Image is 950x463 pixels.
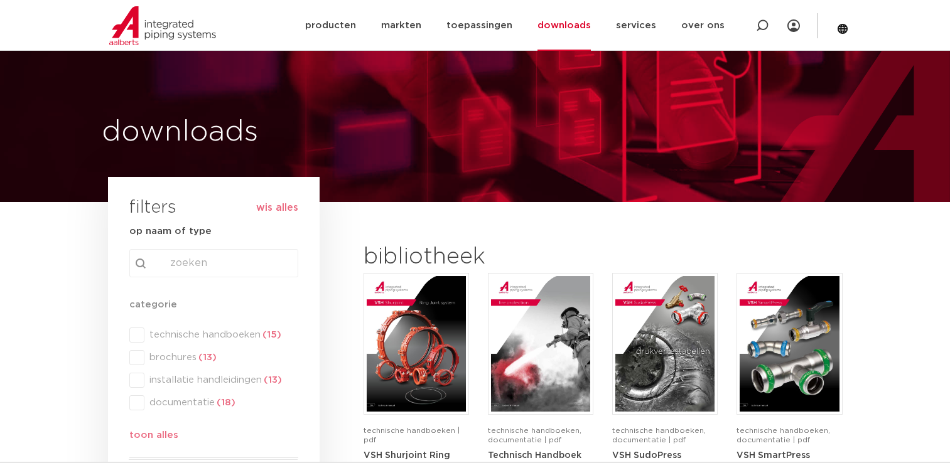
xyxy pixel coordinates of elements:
h1: downloads [102,112,469,152]
h3: filters [129,193,176,223]
img: VSH-Shurjoint-RJ_A4TM_5011380_2025_1.1_EN-pdf.jpg [367,276,466,412]
strong: op naam of type [129,226,212,236]
span: technische handboeken | pdf [364,427,460,444]
h2: bibliotheek [364,242,587,272]
span: technische handboeken, documentatie | pdf [488,427,581,444]
img: VSH-SmartPress_A4TM_5009301_2023_2.0-EN-pdf.jpg [740,276,839,412]
span: technische handboeken, documentatie | pdf [612,427,706,444]
img: VSH-SudoPress_A4PLT_5007706_2024-2.0_NL-pdf.jpg [615,276,715,412]
img: FireProtection_A4TM_5007915_2025_2.0_EN-pdf.jpg [491,276,590,412]
span: technische handboeken, documentatie | pdf [737,427,830,444]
